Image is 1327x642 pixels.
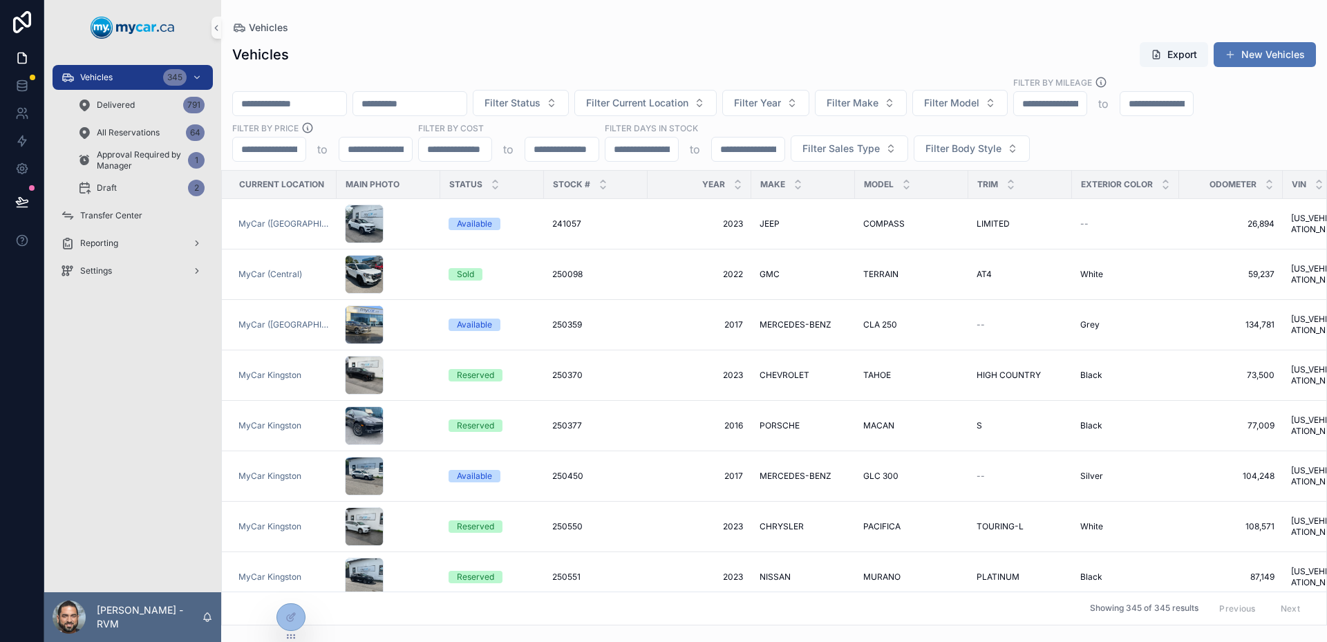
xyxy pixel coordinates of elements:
span: Make [760,179,785,190]
span: 2023 [656,370,743,381]
span: Vehicles [249,21,288,35]
label: FILTER BY PRICE [232,122,299,134]
span: 241057 [552,218,581,229]
a: 2023 [656,572,743,583]
a: MyCar Kingston [238,572,328,583]
button: Select Button [914,135,1030,162]
span: Status [449,179,482,190]
a: MyCar (Central) [238,269,302,280]
label: FILTER BY COST [418,122,484,134]
div: Available [457,319,492,331]
span: 108,571 [1187,521,1274,532]
a: 73,500 [1187,370,1274,381]
span: LIMITED [977,218,1010,229]
div: 1 [188,152,205,169]
span: Black [1080,572,1102,583]
button: Select Button [722,90,809,116]
div: Reserved [457,419,494,432]
span: 250450 [552,471,583,482]
a: 2017 [656,471,743,482]
button: Select Button [791,135,908,162]
span: S [977,420,982,431]
a: 250098 [552,269,639,280]
a: 241057 [552,218,639,229]
a: 2023 [656,521,743,532]
a: 26,894 [1187,218,1274,229]
span: Settings [80,265,112,276]
span: MyCar Kingston [238,521,301,532]
a: Reserved [449,520,536,533]
span: Odometer [1210,179,1257,190]
span: Vehicles [80,72,113,83]
span: Silver [1080,471,1103,482]
a: MyCar ([GEOGRAPHIC_DATA]) [238,319,328,330]
span: 134,781 [1187,319,1274,330]
span: AT4 [977,269,992,280]
span: CHEVROLET [760,370,809,381]
a: PLATINUM [977,572,1064,583]
div: Reserved [457,369,494,381]
a: MyCar (Central) [238,269,328,280]
span: Showing 345 of 345 results [1090,603,1198,614]
a: MyCar Kingston [238,521,328,532]
a: MERCEDES-BENZ [760,471,847,482]
span: Model [864,179,894,190]
span: White [1080,521,1103,532]
a: 2016 [656,420,743,431]
a: Reserved [449,369,536,381]
span: Filter Current Location [586,96,688,110]
a: Settings [53,258,213,283]
span: Current Location [239,179,324,190]
span: MURANO [863,572,901,583]
span: 250551 [552,572,581,583]
button: Export [1140,42,1208,67]
span: 250370 [552,370,583,381]
span: Filter Body Style [925,142,1001,155]
span: TAHOE [863,370,891,381]
button: Select Button [473,90,569,116]
a: Draft2 [69,176,213,200]
span: GMC [760,269,780,280]
span: Black [1080,370,1102,381]
span: COMPASS [863,218,905,229]
span: Year [702,179,725,190]
span: Grey [1080,319,1100,330]
a: 77,009 [1187,420,1274,431]
div: Available [457,470,492,482]
a: Vehicles345 [53,65,213,90]
a: Transfer Center [53,203,213,228]
span: 2022 [656,269,743,280]
span: MERCEDES-BENZ [760,471,831,482]
span: Filter Year [734,96,781,110]
div: 345 [163,69,187,86]
span: Trim [977,179,998,190]
a: S [977,420,1064,431]
a: JEEP [760,218,847,229]
span: White [1080,269,1103,280]
span: PORSCHE [760,420,800,431]
div: 2 [188,180,205,196]
a: AT4 [977,269,1064,280]
div: 791 [183,97,205,113]
a: 250550 [552,521,639,532]
a: 250377 [552,420,639,431]
a: -- [1080,218,1171,229]
a: All Reservations64 [69,120,213,145]
span: JEEP [760,218,780,229]
a: MyCar Kingston [238,471,328,482]
a: Black [1080,572,1171,583]
a: MyCar ([GEOGRAPHIC_DATA]) [238,218,328,229]
a: 104,248 [1187,471,1274,482]
span: PLATINUM [977,572,1019,583]
a: 2023 [656,218,743,229]
span: Exterior Color [1081,179,1153,190]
